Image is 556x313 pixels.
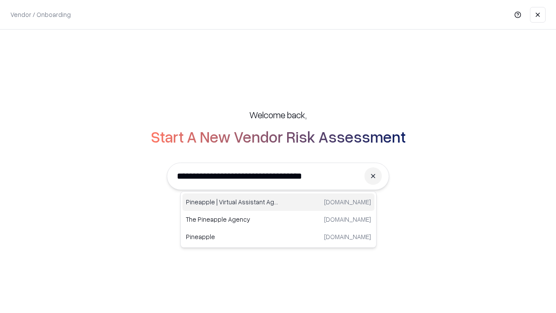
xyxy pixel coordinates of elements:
[151,128,406,145] h2: Start A New Vendor Risk Assessment
[249,109,307,121] h5: Welcome back,
[324,215,371,224] p: [DOMAIN_NAME]
[324,232,371,241] p: [DOMAIN_NAME]
[186,215,278,224] p: The Pineapple Agency
[324,197,371,206] p: [DOMAIN_NAME]
[10,10,71,19] p: Vendor / Onboarding
[186,232,278,241] p: Pineapple
[186,197,278,206] p: Pineapple | Virtual Assistant Agency
[180,191,377,248] div: Suggestions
